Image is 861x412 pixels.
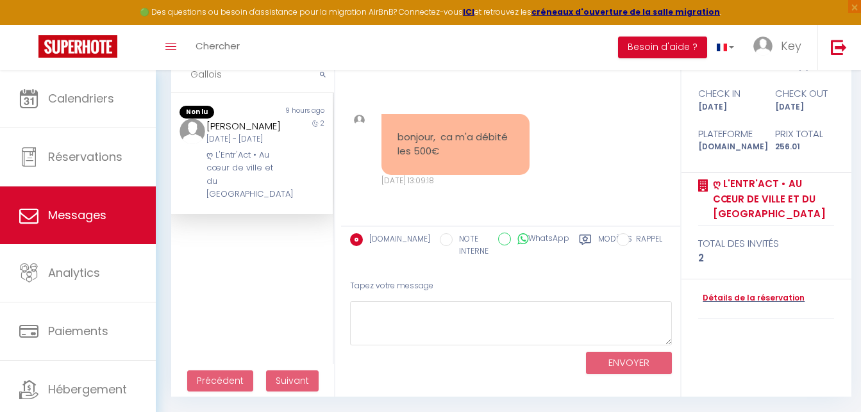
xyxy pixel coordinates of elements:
[744,25,817,70] a: ... Key
[690,86,766,101] div: check in
[690,101,766,113] div: [DATE]
[698,292,805,304] a: Détails de la réservation
[453,233,489,258] label: NOTE INTERNE
[381,175,530,187] div: [DATE] 13:09:18
[38,35,117,58] img: Super Booking
[276,374,309,387] span: Suivant
[180,119,205,144] img: ...
[781,38,801,54] span: Key
[171,57,334,93] input: Rechercher un mot clé
[350,270,672,302] div: Tapez votre message
[266,370,319,392] button: Next
[321,119,324,128] span: 2
[187,370,253,392] button: Previous
[618,37,707,58] button: Besoin d'aide ?
[708,176,834,222] a: ღ L'Entr'Act • Au cœur de ville et du [GEOGRAPHIC_DATA]
[698,236,834,251] div: total des invités
[180,106,214,119] span: Non lu
[252,106,333,119] div: 9 hours ago
[48,265,100,281] span: Analytics
[463,6,474,17] a: ICI
[766,86,842,101] div: check out
[598,233,632,260] label: Modèles
[186,25,249,70] a: Chercher
[48,323,108,339] span: Paiements
[766,126,842,142] div: Prix total
[511,233,569,247] label: WhatsApp
[206,119,284,134] div: [PERSON_NAME]
[690,141,766,153] div: [DOMAIN_NAME]
[10,5,49,44] button: Ouvrir le widget de chat LiveChat
[753,37,773,56] img: ...
[206,149,284,201] div: ღ L'Entr'Act • Au cœur de ville et du [GEOGRAPHIC_DATA]
[196,39,240,53] span: Chercher
[48,90,114,106] span: Calendriers
[630,233,662,247] label: RAPPEL
[197,374,244,387] span: Précédent
[48,149,122,165] span: Réservations
[354,115,365,126] img: ...
[690,126,766,142] div: Plateforme
[766,101,842,113] div: [DATE]
[698,251,834,266] div: 2
[397,130,514,159] pre: bonjour, ca m'a débité les 500€
[206,133,284,145] div: [DATE] - [DATE]
[48,381,127,397] span: Hébergement
[363,233,430,247] label: [DOMAIN_NAME]
[48,207,106,223] span: Messages
[586,352,672,374] button: ENVOYER
[831,39,847,55] img: logout
[531,6,720,17] a: créneaux d'ouverture de la salle migration
[766,141,842,153] div: 256.01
